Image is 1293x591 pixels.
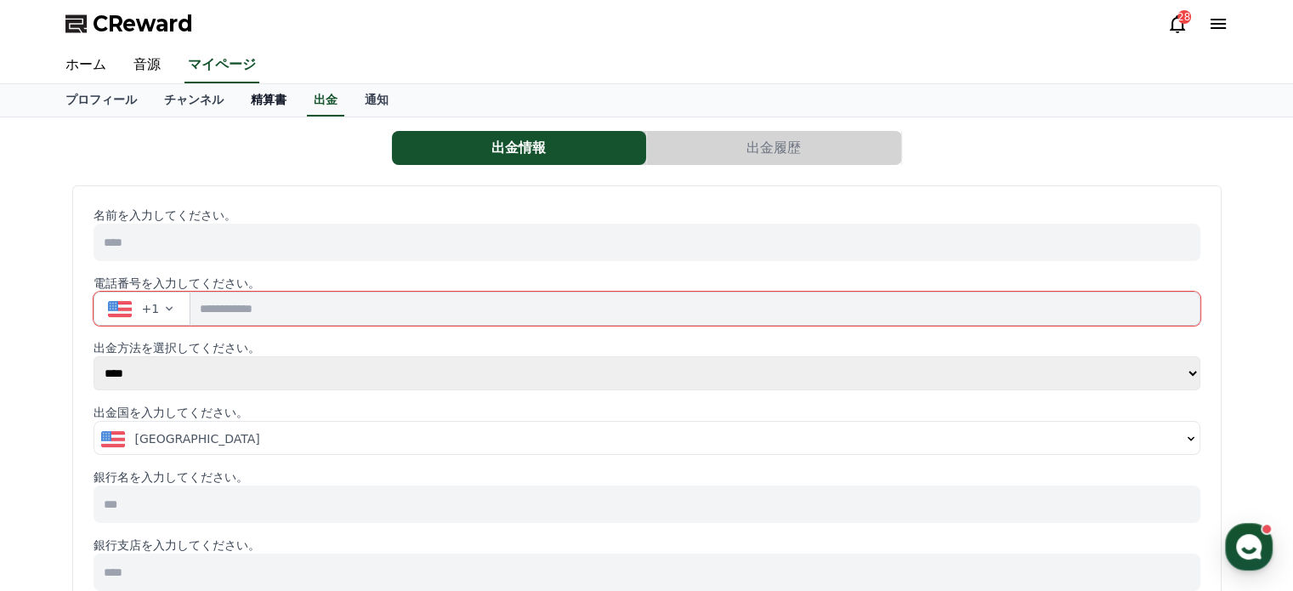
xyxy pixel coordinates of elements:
p: 銀行支店を入力してください。 [94,537,1200,554]
span: CReward [93,10,193,37]
span: +1 [142,300,160,317]
p: 銀行名を入力してください。 [94,469,1200,486]
p: 出金方法を選択してください。 [94,339,1200,356]
div: 28 [1177,10,1191,24]
span: ホーム [43,475,74,489]
p: 電話番号を入力してください。 [94,275,1200,292]
a: 設定 [219,450,326,492]
a: ホーム [52,48,120,83]
a: プロフィール [52,84,150,116]
a: 音源 [120,48,174,83]
a: 28 [1167,14,1188,34]
p: 名前を入力してください。 [94,207,1200,224]
button: 出金情報 [392,131,646,165]
p: 出金国を入力してください。 [94,404,1200,421]
a: 通知 [351,84,402,116]
a: 精算書 [237,84,300,116]
button: 出金履歴 [647,131,901,165]
a: 出金 [307,84,344,116]
span: [GEOGRAPHIC_DATA] [135,430,260,447]
span: 設定 [263,475,283,489]
a: マイページ [184,48,259,83]
a: 出金情報 [392,131,647,165]
a: チャンネル [150,84,237,116]
a: チャット [112,450,219,492]
a: CReward [65,10,193,37]
a: ホーム [5,450,112,492]
span: チャット [145,476,186,490]
a: 出金履歴 [647,131,902,165]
